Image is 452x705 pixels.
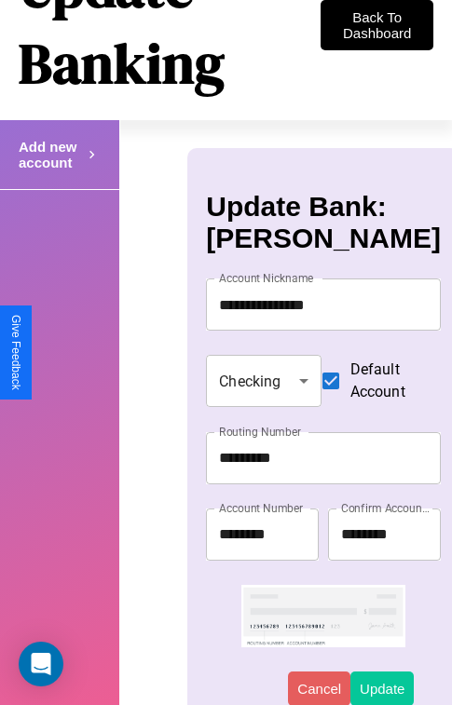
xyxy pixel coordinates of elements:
[219,270,314,286] label: Account Nickname
[19,139,84,170] h4: Add new account
[206,191,441,254] h3: Update Bank: [PERSON_NAME]
[219,424,301,440] label: Routing Number
[9,315,22,390] div: Give Feedback
[206,355,321,407] div: Checking
[241,585,405,647] img: check
[219,500,303,516] label: Account Number
[350,359,426,403] span: Default Account
[19,642,63,686] div: Open Intercom Messenger
[341,500,431,516] label: Confirm Account Number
